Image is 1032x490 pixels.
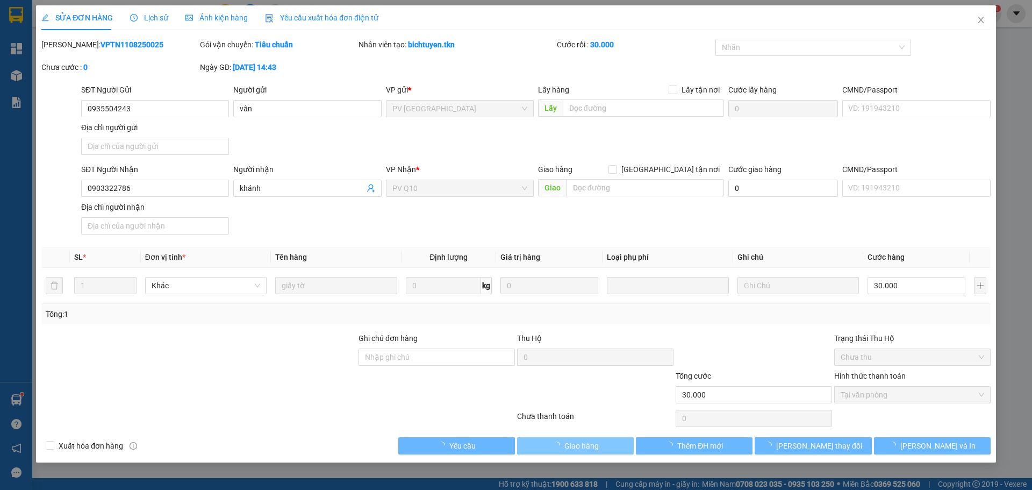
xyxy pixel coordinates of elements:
[392,101,527,117] span: PV Tây Ninh
[481,277,492,294] span: kg
[438,442,449,449] span: loading
[398,437,515,455] button: Yêu cầu
[83,63,88,72] b: 0
[130,442,137,450] span: info-circle
[516,410,675,429] div: Chưa thanh toán
[359,334,418,343] label: Ghi chú đơn hàng
[81,217,229,235] input: Địa chỉ của người nhận
[13,13,67,67] img: logo.jpg
[676,372,711,380] span: Tổng cước
[265,13,378,22] span: Yêu cầu xuất hóa đơn điện tử
[275,253,307,261] span: Tên hàng
[41,39,198,51] div: [PERSON_NAME]:
[74,253,83,261] span: SL
[764,442,776,449] span: loading
[101,40,163,49] b: VPTN1108250025
[636,437,752,455] button: Thêm ĐH mới
[145,253,185,261] span: Đơn vị tính
[728,86,777,94] label: Cước lấy hàng
[101,26,449,40] li: [STREET_ADDRESS][PERSON_NAME]. [GEOGRAPHIC_DATA], Tỉnh [GEOGRAPHIC_DATA]
[868,253,905,261] span: Cước hàng
[265,14,274,23] img: icon
[41,61,198,73] div: Chưa cước :
[834,372,906,380] label: Hình thức thanh toán
[429,253,468,261] span: Định lượng
[255,40,293,49] b: Tiêu chuẩn
[834,332,991,344] div: Trạng thái Thu Hộ
[392,180,527,196] span: PV Q10
[200,39,356,51] div: Gói vận chuyển:
[275,277,397,294] input: VD: Bàn, Ghế
[737,277,859,294] input: Ghi Chú
[617,164,724,175] span: [GEOGRAPHIC_DATA] tận nơi
[449,440,476,452] span: Yêu cầu
[41,13,113,22] span: SỬA ĐƠN HÀNG
[408,40,455,49] b: bichtuyen.tkn
[974,277,986,294] button: plus
[842,84,990,96] div: CMND/Passport
[900,440,976,452] span: [PERSON_NAME] và In
[517,437,634,455] button: Giao hàng
[500,277,598,294] input: 0
[130,13,168,22] span: Lịch sử
[590,40,614,49] b: 30.000
[130,14,138,22] span: clock-circle
[359,39,555,51] div: Nhân viên tạo:
[728,100,838,117] input: Cước lấy hàng
[41,14,49,22] span: edit
[553,442,564,449] span: loading
[603,247,733,268] th: Loại phụ phí
[359,349,515,366] input: Ghi chú đơn hàng
[517,334,542,343] span: Thu Hộ
[185,13,248,22] span: Ảnh kiện hàng
[200,61,356,73] div: Ngày GD:
[233,164,381,175] div: Người nhận
[563,100,724,117] input: Dọc đường
[677,440,723,452] span: Thêm ĐH mới
[888,442,900,449] span: loading
[538,86,569,94] span: Lấy hàng
[677,84,724,96] span: Lấy tận nơi
[46,277,63,294] button: delete
[46,308,398,320] div: Tổng: 1
[841,349,984,365] span: Chưa thu
[538,100,563,117] span: Lấy
[101,40,449,53] li: Hotline: 1900 8153
[728,165,782,174] label: Cước giao hàng
[538,179,567,196] span: Giao
[81,122,229,133] div: Địa chỉ người gửi
[81,138,229,155] input: Địa chỉ của người gửi
[665,442,677,449] span: loading
[842,164,990,175] div: CMND/Passport
[81,201,229,213] div: Địa chỉ người nhận
[755,437,871,455] button: [PERSON_NAME] thay đổi
[367,184,375,193] span: user-add
[233,63,276,72] b: [DATE] 14:43
[233,84,381,96] div: Người gửi
[776,440,862,452] span: [PERSON_NAME] thay đổi
[185,14,193,22] span: picture
[54,440,127,452] span: Xuất hóa đơn hàng
[874,437,991,455] button: [PERSON_NAME] và In
[152,278,260,294] span: Khác
[564,440,599,452] span: Giao hàng
[977,16,985,24] span: close
[81,164,229,175] div: SĐT Người Nhận
[81,84,229,96] div: SĐT Người Gửi
[841,387,984,403] span: Tại văn phòng
[567,179,724,196] input: Dọc đường
[13,78,99,96] b: GỬI : PV Q10
[557,39,713,51] div: Cước rồi :
[500,253,540,261] span: Giá trị hàng
[386,84,534,96] div: VP gửi
[386,165,416,174] span: VP Nhận
[728,180,838,197] input: Cước giao hàng
[966,5,996,35] button: Close
[538,165,572,174] span: Giao hàng
[733,247,863,268] th: Ghi chú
